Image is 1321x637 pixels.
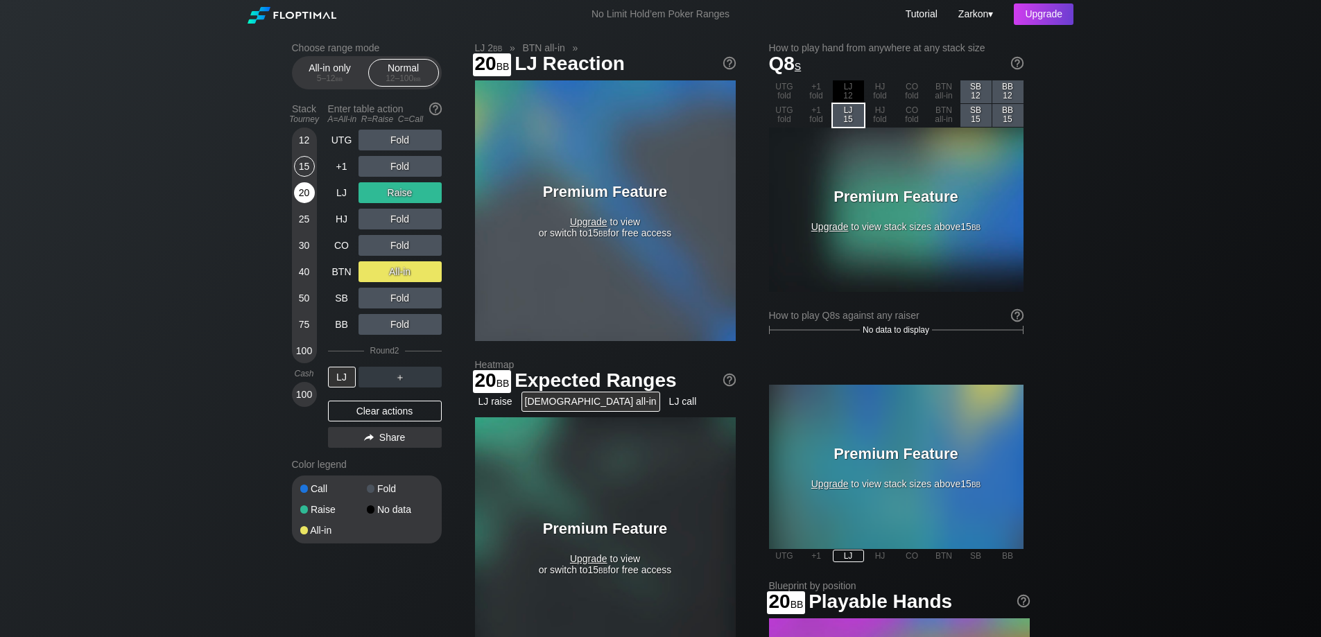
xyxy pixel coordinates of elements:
[897,550,928,562] div: CO
[248,7,336,24] img: Floptimal logo
[294,384,315,405] div: 100
[328,156,356,177] div: +1
[359,130,442,150] div: Fold
[298,60,362,86] div: All-in only
[413,73,421,83] span: bb
[473,42,505,54] span: LJ 2
[475,359,736,370] h2: Heatmap
[811,221,849,232] span: Upgrade
[328,401,442,421] div: Clear actions
[769,42,1024,53] h2: How to play hand from anywhere at any stack size
[865,550,896,562] div: HJ
[521,392,660,412] div: [DEMOGRAPHIC_DATA] all-in
[960,80,992,103] div: SB 12
[519,183,692,201] h3: Premium Feature
[359,261,442,282] div: All-in
[328,427,442,448] div: Share
[294,314,315,335] div: 75
[769,550,800,562] div: UTG
[795,58,801,73] span: s
[519,520,692,538] h3: Premium Feature
[865,104,896,127] div: HJ fold
[286,114,322,124] div: Tourney
[863,325,929,335] span: No data to display
[809,445,983,489] div: to view stack sizes above 15
[833,104,864,127] div: LJ 15
[960,550,992,562] div: SB
[992,104,1024,127] div: BB 15
[294,288,315,308] div: 50
[809,188,983,206] h3: Premium Feature
[791,595,804,611] span: bb
[809,188,983,232] div: to view stack sizes above 15
[598,227,607,238] span: bb
[570,553,607,564] span: Upgrade
[520,42,567,54] span: BTN all-in
[519,183,692,238] div: to view or switch to 15 for free access
[972,221,981,232] span: bb
[502,42,522,53] span: »
[367,505,433,514] div: No data
[769,53,802,74] span: Q8
[294,156,315,177] div: 15
[294,182,315,203] div: 20
[328,98,442,130] div: Enter table action
[497,374,510,390] span: bb
[292,42,442,53] h2: Choose range mode
[301,73,359,83] div: 5 – 12
[811,478,849,489] span: Upgrade
[336,73,343,83] span: bb
[769,104,800,127] div: UTG fold
[328,130,356,150] div: UTG
[801,550,832,562] div: +1
[374,73,433,83] div: 12 – 100
[370,346,399,356] div: Round 2
[294,340,315,361] div: 100
[497,58,510,73] span: bb
[767,591,806,614] span: 20
[294,235,315,256] div: 30
[328,114,442,124] div: A=All-in R=Raise C=Call
[372,60,435,86] div: Normal
[294,209,315,229] div: 25
[473,370,512,393] span: 20
[801,80,832,103] div: +1 fold
[294,261,315,282] div: 40
[359,209,442,229] div: Fold
[493,42,502,53] span: bb
[519,520,692,575] div: to view or switch to 15 for free access
[428,101,443,116] img: help.32db89a4.svg
[1010,308,1025,323] img: help.32db89a4.svg
[328,367,356,387] div: LJ
[328,261,356,282] div: BTN
[367,484,433,494] div: Fold
[897,80,928,103] div: CO fold
[292,453,442,475] div: Color legend
[328,235,356,256] div: CO
[955,6,995,21] div: ▾
[598,564,607,575] span: bb
[722,55,737,71] img: help.32db89a4.svg
[328,182,356,203] div: LJ
[364,434,374,442] img: share.864f2f62.svg
[906,8,938,19] a: Tutorial
[359,156,442,177] div: Fold
[570,216,607,227] span: Upgrade
[512,53,627,76] span: LJ Reaction
[328,288,356,308] div: SB
[294,130,315,150] div: 12
[286,369,322,378] div: Cash
[359,182,442,203] div: Raise
[809,445,983,463] h3: Premium Feature
[992,550,1024,562] div: BB
[833,80,864,103] div: 100% fold in prior round
[475,392,516,412] div: LJ raise
[769,80,800,103] div: UTG fold
[992,80,1024,103] div: BB 12
[865,80,896,103] div: HJ fold
[929,104,960,127] div: BTN all-in
[565,42,585,53] span: »
[960,104,992,127] div: SB 15
[1014,3,1073,25] div: Upgrade
[769,580,1030,591] h2: Blueprint by position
